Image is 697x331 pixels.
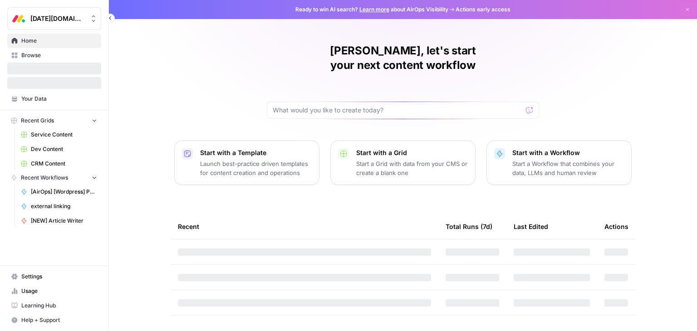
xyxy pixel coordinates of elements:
[356,148,468,157] p: Start with a Grid
[31,188,97,196] span: [AirOps] [Wordpress] Publish Cornerstone Post
[31,145,97,153] span: Dev Content
[21,287,97,295] span: Usage
[21,95,97,103] span: Your Data
[7,171,101,185] button: Recent Workflows
[200,148,312,157] p: Start with a Template
[486,141,632,185] button: Start with a WorkflowStart a Workflow that combines your data, LLMs and human review
[7,313,101,327] button: Help + Support
[21,302,97,310] span: Learning Hub
[21,316,97,324] span: Help + Support
[330,141,476,185] button: Start with a GridStart a Grid with data from your CMS or create a blank one
[604,214,628,239] div: Actions
[512,159,624,177] p: Start a Workflow that combines your data, LLMs and human review
[21,174,68,182] span: Recent Workflows
[31,217,97,225] span: [NEW] Article Writer
[7,92,101,106] a: Your Data
[7,48,101,63] a: Browse
[17,127,101,142] a: Service Content
[10,10,27,27] img: Monday.com Logo
[178,214,431,239] div: Recent
[295,5,448,14] span: Ready to win AI search? about AirOps Visibility
[17,156,101,171] a: CRM Content
[7,34,101,48] a: Home
[31,202,97,210] span: external linking
[174,141,319,185] button: Start with a TemplateLaunch best-practice driven templates for content creation and operations
[356,159,468,177] p: Start a Grid with data from your CMS or create a blank one
[17,199,101,214] a: external linking
[456,5,510,14] span: Actions early access
[17,185,101,199] a: [AirOps] [Wordpress] Publish Cornerstone Post
[7,114,101,127] button: Recent Grids
[512,148,624,157] p: Start with a Workflow
[30,14,85,23] span: [DATE][DOMAIN_NAME]
[21,117,54,125] span: Recent Grids
[17,214,101,228] a: [NEW] Article Writer
[21,37,97,45] span: Home
[359,6,389,13] a: Learn more
[21,51,97,59] span: Browse
[7,7,101,30] button: Workspace: Monday.com
[514,214,548,239] div: Last Edited
[7,269,101,284] a: Settings
[21,273,97,281] span: Settings
[31,160,97,168] span: CRM Content
[17,142,101,156] a: Dev Content
[31,131,97,139] span: Service Content
[7,284,101,298] a: Usage
[267,44,539,73] h1: [PERSON_NAME], let's start your next content workflow
[446,214,492,239] div: Total Runs (7d)
[273,106,522,115] input: What would you like to create today?
[7,298,101,313] a: Learning Hub
[200,159,312,177] p: Launch best-practice driven templates for content creation and operations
